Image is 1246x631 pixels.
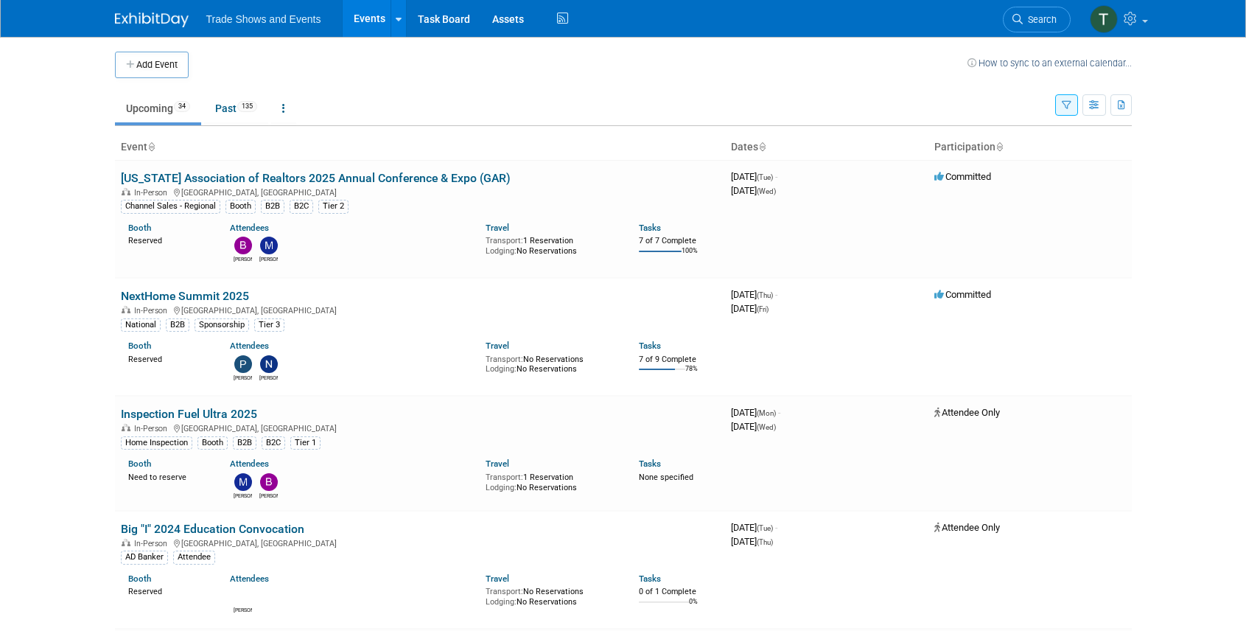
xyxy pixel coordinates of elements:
div: 1 Reservation No Reservations [486,470,617,492]
th: Event [115,135,725,160]
div: [GEOGRAPHIC_DATA], [GEOGRAPHIC_DATA] [121,304,719,315]
th: Participation [928,135,1132,160]
img: Nate McCombs [260,355,278,373]
img: Maurice Vincent [260,237,278,254]
div: Need to reserve [128,470,209,483]
div: 0 of 1 Complete [639,587,719,597]
a: [US_STATE] Association of Realtors 2025 Annual Conference & Expo (GAR) [121,171,511,185]
span: Attendee Only [934,407,1000,418]
span: [DATE] [731,421,776,432]
a: Attendees [230,459,269,469]
td: 0% [689,598,698,618]
span: Transport: [486,355,523,364]
span: [DATE] [731,289,777,300]
div: Channel Sales - Regional [121,200,220,213]
div: Sponsorship [195,318,249,332]
a: Booth [128,459,151,469]
img: Michael Cardillo [234,473,252,491]
span: In-Person [134,539,172,548]
span: Attendee Only [934,522,1000,533]
a: Big "I" 2024 Education Convocation [121,522,304,536]
div: 1 Reservation No Reservations [486,233,617,256]
span: In-Person [134,306,172,315]
td: 100% [682,247,698,267]
div: Michael Cardillo [234,491,252,500]
div: 7 of 7 Complete [639,236,719,246]
img: In-Person Event [122,188,130,195]
a: Attendees [230,341,269,351]
a: Travel [486,459,509,469]
div: Tier 1 [290,436,321,450]
a: Inspection Fuel Ultra 2025 [121,407,257,421]
a: Tasks [639,459,661,469]
div: Booth [225,200,256,213]
span: (Fri) [757,305,769,313]
a: Tasks [639,574,661,584]
div: [GEOGRAPHIC_DATA], [GEOGRAPHIC_DATA] [121,186,719,198]
div: B2B [166,318,189,332]
a: How to sync to an external calendar... [967,57,1132,69]
span: (Thu) [757,291,773,299]
span: [DATE] [731,407,780,418]
span: Lodging: [486,483,517,492]
div: B2B [261,200,284,213]
div: Nate McCombs [259,373,278,382]
span: Lodging: [486,246,517,256]
div: Barbara Wilkinson [234,254,252,263]
th: Dates [725,135,928,160]
a: Travel [486,574,509,584]
span: Transport: [486,473,523,482]
span: [DATE] [731,171,777,182]
img: Tiff Wagner [1090,5,1118,33]
div: Maurice Vincent [259,254,278,263]
div: Bobby DeSpain [259,491,278,500]
a: Tasks [639,223,661,233]
a: Search [1003,7,1071,32]
div: AD Banker [121,551,168,564]
div: Reserved [128,584,209,597]
span: [DATE] [731,303,769,314]
span: Committed [934,289,991,300]
span: - [775,171,777,182]
span: Search [1023,14,1057,25]
span: [DATE] [731,185,776,196]
a: Attendees [230,574,269,584]
span: In-Person [134,188,172,198]
div: Booth [197,436,228,450]
div: Nick McCoy [234,605,252,614]
a: Sort by Start Date [758,141,766,153]
span: - [775,522,777,533]
div: No Reservations No Reservations [486,352,617,374]
div: No Reservations No Reservations [486,584,617,607]
div: B2B [233,436,256,450]
span: Lodging: [486,364,517,374]
a: NextHome Summit 2025 [121,289,249,303]
a: Travel [486,341,509,351]
button: Add Event [115,52,189,78]
div: Reserved [128,233,209,246]
div: B2C [290,200,313,213]
a: Booth [128,223,151,233]
div: Tier 2 [318,200,349,213]
span: Lodging: [486,597,517,607]
a: Travel [486,223,509,233]
span: (Tue) [757,524,773,532]
a: Booth [128,341,151,351]
span: - [778,407,780,418]
a: Past135 [204,94,268,122]
span: Transport: [486,236,523,245]
span: (Mon) [757,409,776,417]
span: In-Person [134,424,172,433]
div: 7 of 9 Complete [639,355,719,365]
span: Transport: [486,587,523,596]
span: [DATE] [731,522,777,533]
span: [DATE] [731,536,773,547]
span: (Tue) [757,173,773,181]
img: Peter Hannun [234,355,252,373]
div: [GEOGRAPHIC_DATA], [GEOGRAPHIC_DATA] [121,537,719,548]
img: Nick McCoy [234,588,252,605]
a: Upcoming34 [115,94,201,122]
div: Reserved [128,352,209,365]
span: 135 [237,101,257,112]
span: (Wed) [757,423,776,431]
